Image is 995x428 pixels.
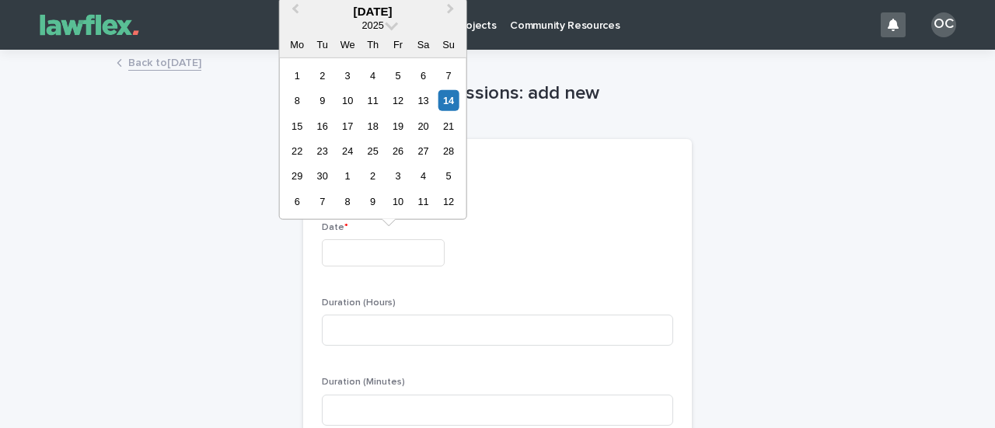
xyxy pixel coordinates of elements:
[337,165,358,186] div: Choose Wednesday, 1 October 2025
[322,175,673,191] p: -
[337,90,358,111] div: Choose Wednesday, 10 September 2025
[287,64,308,85] div: Choose Monday, 1 September 2025
[388,115,409,136] div: Choose Friday, 19 September 2025
[337,141,358,162] div: Choose Wednesday, 24 September 2025
[362,64,383,85] div: Choose Thursday, 4 September 2025
[362,165,383,186] div: Choose Thursday, 2 October 2025
[303,82,692,105] h1: Work Sessions: add new
[438,33,459,54] div: Su
[287,191,308,212] div: Choose Monday, 6 October 2025
[128,53,201,71] a: Back to[DATE]
[312,141,333,162] div: Choose Tuesday, 23 September 2025
[337,191,358,212] div: Choose Wednesday, 8 October 2025
[931,12,956,37] div: OC
[280,4,466,18] div: [DATE]
[362,141,383,162] div: Choose Thursday, 25 September 2025
[287,33,308,54] div: Mo
[322,223,348,232] span: Date
[312,165,333,186] div: Choose Tuesday, 30 September 2025
[312,90,333,111] div: Choose Tuesday, 9 September 2025
[322,378,405,387] span: Duration (Minutes)
[361,19,383,30] span: 2025
[337,115,358,136] div: Choose Wednesday, 17 September 2025
[287,165,308,186] div: Choose Monday, 29 September 2025
[322,298,396,308] span: Duration (Hours)
[413,191,434,212] div: Choose Saturday, 11 October 2025
[388,90,409,111] div: Choose Friday, 12 September 2025
[285,63,461,214] div: month 2025-09
[413,64,434,85] div: Choose Saturday, 6 September 2025
[438,141,459,162] div: Choose Sunday, 28 September 2025
[438,64,459,85] div: Choose Sunday, 7 September 2025
[388,141,409,162] div: Choose Friday, 26 September 2025
[388,165,409,186] div: Choose Friday, 3 October 2025
[388,191,409,212] div: Choose Friday, 10 October 2025
[362,191,383,212] div: Choose Thursday, 9 October 2025
[388,64,409,85] div: Choose Friday, 5 September 2025
[312,115,333,136] div: Choose Tuesday, 16 September 2025
[362,90,383,111] div: Choose Thursday, 11 September 2025
[413,141,434,162] div: Choose Saturday, 27 September 2025
[362,33,383,54] div: Th
[388,33,409,54] div: Fr
[312,33,333,54] div: Tu
[438,165,459,186] div: Choose Sunday, 5 October 2025
[287,90,308,111] div: Choose Monday, 8 September 2025
[438,90,459,111] div: Choose Sunday, 14 September 2025
[287,141,308,162] div: Choose Monday, 22 September 2025
[413,90,434,111] div: Choose Saturday, 13 September 2025
[312,191,333,212] div: Choose Tuesday, 7 October 2025
[413,115,434,136] div: Choose Saturday, 20 September 2025
[337,64,358,85] div: Choose Wednesday, 3 September 2025
[413,165,434,186] div: Choose Saturday, 4 October 2025
[438,191,459,212] div: Choose Sunday, 12 October 2025
[362,115,383,136] div: Choose Thursday, 18 September 2025
[337,33,358,54] div: We
[413,33,434,54] div: Sa
[312,64,333,85] div: Choose Tuesday, 2 September 2025
[287,115,308,136] div: Choose Monday, 15 September 2025
[438,115,459,136] div: Choose Sunday, 21 September 2025
[31,9,148,40] img: Gnvw4qrBSHOAfo8VMhG6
